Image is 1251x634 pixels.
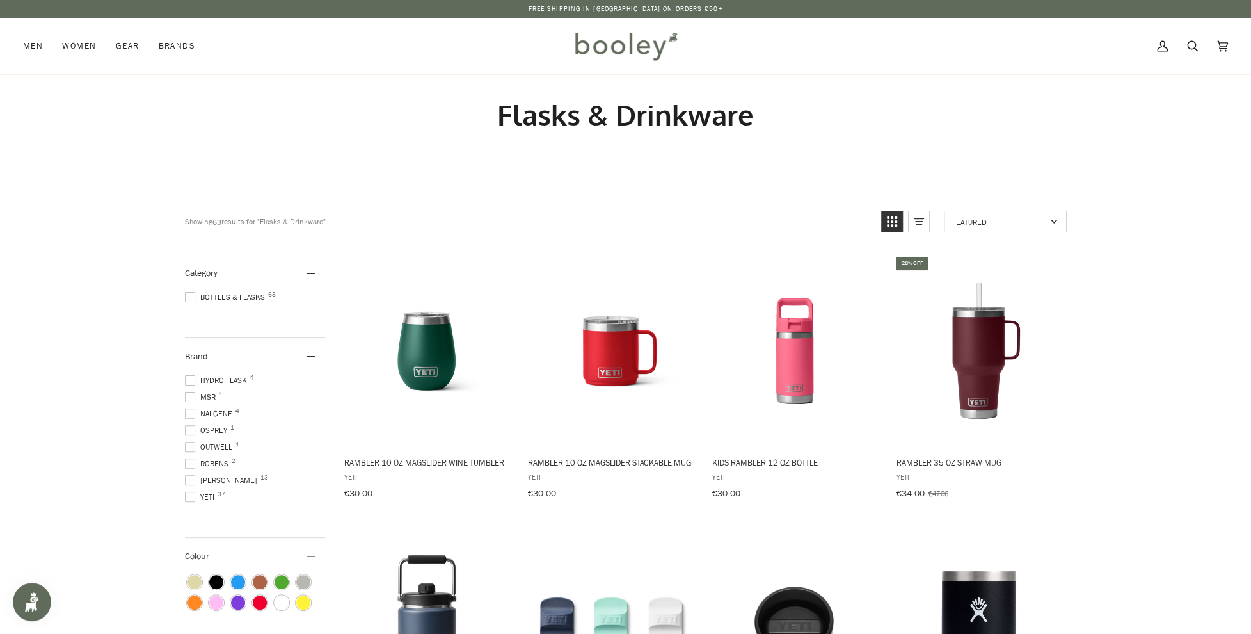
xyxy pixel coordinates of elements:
[185,291,269,303] span: Bottles & Flasks
[344,457,510,468] span: Rambler 10 oz MagSlider Wine Tumbler
[235,441,239,448] span: 1
[185,425,231,436] span: Osprey
[231,575,245,589] span: Colour: Blue
[952,216,1046,227] span: Featured
[260,475,268,481] span: 13
[881,211,903,232] a: View grid mode
[23,40,43,53] span: Men
[116,40,139,53] span: Gear
[209,575,223,589] span: Colour: Black
[209,596,223,610] span: Colour: Pink
[344,471,510,482] span: YETI
[529,4,723,14] p: Free Shipping in [GEOGRAPHIC_DATA] on Orders €50+
[185,97,1067,133] h1: Flasks & Drinkware
[528,471,694,482] span: YETI
[896,257,928,270] div: 28% off
[712,457,878,468] span: Kids Rambler 12 oz Bottle
[185,391,219,403] span: MSR
[13,583,51,621] iframe: Button to open loyalty program pop-up
[185,211,872,232] div: Showing results for "Flasks & Drinkware"
[185,491,218,503] span: YETI
[185,350,208,362] span: Brand
[187,575,202,589] span: Colour: Beige
[526,255,696,503] a: Rambler 10 oz MagSlider Stackable Mug
[528,487,556,500] span: €30.00
[185,267,218,279] span: Category
[570,28,681,65] img: Booley
[710,255,880,503] a: Kids Rambler 12 oz Bottle
[23,18,52,74] a: Men
[275,596,289,610] span: Colour: White
[268,291,276,298] span: 63
[185,475,261,486] span: [PERSON_NAME]
[528,457,694,468] span: Rambler 10 oz MagSlider Stackable Mug
[342,266,512,436] img: Yeti Rambler 10 oz MagSlider Wine Tumbler Black Forest Green - Booley Galway
[187,596,202,610] span: Colour: Orange
[253,575,267,589] span: Colour: Brown
[894,266,1064,436] img: Yeti Rambler 35 oz Straw Mug Wild Vine Red - Booley Galway
[296,596,310,610] span: Colour: Yellow
[928,488,948,499] span: €47.00
[185,550,219,562] span: Colour
[185,441,236,453] span: Outwell
[296,575,310,589] span: Colour: Grey
[185,408,236,419] span: Nalgene
[712,471,878,482] span: YETI
[52,18,106,74] a: Women
[235,408,239,414] span: 4
[148,18,205,74] a: Brands
[894,255,1064,503] a: Rambler 35 oz Straw Mug
[526,266,696,436] img: Yeti Rambler 10 oz Mug Rescue Red - Booley Galway
[219,391,223,398] span: 1
[275,575,289,589] span: Colour: Green
[230,425,234,431] span: 1
[232,458,235,464] span: 2
[710,266,880,436] img: Yeti Kids Rambler 12 oz Bottle Tropical Pink - Booley Galway
[344,487,372,500] span: €30.00
[944,211,1067,232] a: Sort options
[185,458,232,469] span: Robens
[62,40,96,53] span: Women
[896,487,924,500] span: €34.00
[253,596,267,610] span: Colour: Red
[250,375,254,381] span: 4
[212,216,221,227] b: 63
[231,596,245,610] span: Colour: Purple
[896,457,1062,468] span: Rambler 35 oz Straw Mug
[712,487,740,500] span: €30.00
[158,40,195,53] span: Brands
[908,211,930,232] a: View list mode
[185,375,251,386] span: Hydro Flask
[896,471,1062,482] span: YETI
[342,255,512,503] a: Rambler 10 oz MagSlider Wine Tumbler
[106,18,149,74] a: Gear
[218,491,225,498] span: 37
